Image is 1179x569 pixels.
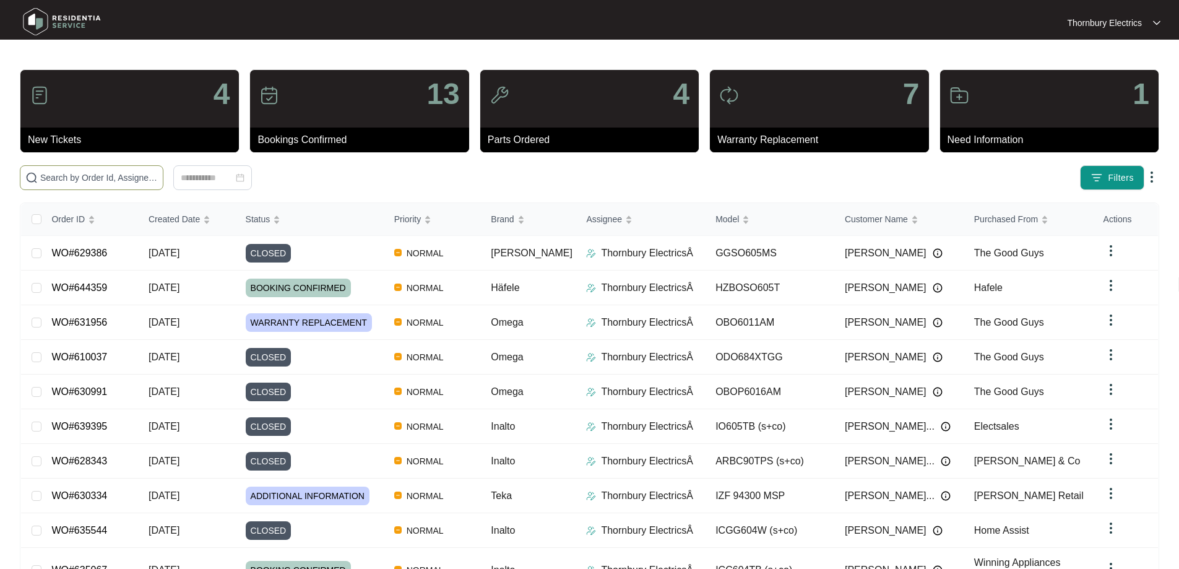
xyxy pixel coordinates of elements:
p: Parts Ordered [488,132,699,147]
a: WO#630991 [51,386,107,397]
span: The Good Guys [974,317,1044,328]
img: Assigner Icon [586,526,596,536]
input: Search by Order Id, Assignee Name, Customer Name, Brand and Model [40,171,158,185]
img: Assigner Icon [586,248,596,258]
img: Vercel Logo [394,492,402,499]
img: dropdown arrow [1103,382,1118,397]
p: Warranty Replacement [717,132,928,147]
span: Customer Name [845,212,908,226]
th: Model [706,203,835,236]
img: Assigner Icon [586,456,596,466]
span: [PERSON_NAME] [845,246,926,261]
span: [DATE] [149,456,179,466]
span: The Good Guys [974,386,1044,397]
img: Assigner Icon [586,387,596,397]
span: NORMAL [402,489,449,503]
span: Inalto [491,421,515,432]
span: WARRANTY REPLACEMENT [246,313,372,332]
img: Info icon [933,526,943,536]
td: IO605TB (s+co) [706,409,835,444]
span: Teka [491,490,512,501]
span: [DATE] [149,352,179,362]
th: Actions [1094,203,1158,236]
span: Häfele [491,282,519,293]
span: NORMAL [402,454,449,469]
span: Omega [491,386,523,397]
p: 7 [903,79,920,109]
span: NORMAL [402,384,449,399]
td: OBOP6016AM [706,375,835,409]
img: Info icon [941,422,951,432]
span: Inalto [491,525,515,536]
span: [DATE] [149,525,179,536]
a: WO#629386 [51,248,107,258]
span: Purchased From [974,212,1038,226]
img: Vercel Logo [394,526,402,534]
td: GGSO605MS [706,236,835,271]
img: dropdown arrow [1103,451,1118,466]
td: IZF 94300 MSP [706,479,835,513]
span: Assignee [586,212,622,226]
img: Info icon [933,352,943,362]
img: icon [30,85,50,105]
span: Filters [1108,172,1134,185]
a: WO#635544 [51,525,107,536]
span: [DATE] [149,317,179,328]
p: 4 [673,79,689,109]
img: dropdown arrow [1103,243,1118,258]
span: CLOSED [246,452,292,471]
th: Assignee [576,203,706,236]
span: [DATE] [149,490,179,501]
th: Brand [481,203,576,236]
span: [PERSON_NAME] [845,280,926,295]
img: Assigner Icon [586,283,596,293]
img: dropdown arrow [1103,278,1118,293]
img: dropdown arrow [1153,20,1160,26]
span: The Good Guys [974,248,1044,258]
img: dropdown arrow [1103,521,1118,536]
span: Brand [491,212,514,226]
span: NORMAL [402,315,449,330]
img: residentia service logo [19,3,105,40]
span: Electsales [974,421,1019,432]
span: Order ID [51,212,85,226]
p: Bookings Confirmed [257,132,469,147]
img: Vercel Logo [394,284,402,291]
img: dropdown arrow [1144,170,1159,185]
img: Info icon [941,491,951,501]
span: Home Assist [974,525,1029,536]
td: ARBC90TPS (s+co) [706,444,835,479]
p: Need Information [948,132,1159,147]
span: [DATE] [149,386,179,397]
span: [DATE] [149,248,179,258]
span: [PERSON_NAME]... [845,454,935,469]
img: icon [490,85,509,105]
img: Info icon [941,456,951,466]
img: Info icon [933,283,943,293]
span: [PERSON_NAME] [845,350,926,365]
span: Model [715,212,739,226]
span: [PERSON_NAME] [845,523,926,538]
span: ADDITIONAL INFORMATION [246,487,369,505]
p: Thornbury Electrics [1067,17,1142,29]
span: CLOSED [246,383,292,401]
a: WO#644359 [51,282,107,293]
a: WO#610037 [51,352,107,362]
img: dropdown arrow [1103,486,1118,501]
th: Purchased From [964,203,1094,236]
span: [PERSON_NAME] [845,384,926,399]
span: Omega [491,317,523,328]
img: Vercel Logo [394,318,402,326]
img: dropdown arrow [1103,417,1118,432]
p: New Tickets [28,132,239,147]
p: Thornbury ElectricsÂ [601,350,693,365]
span: [PERSON_NAME]... [845,419,935,434]
p: Thornbury ElectricsÂ [601,315,693,330]
p: 4 [214,79,230,109]
span: NORMAL [402,419,449,434]
img: Vercel Logo [394,422,402,430]
p: Thornbury ElectricsÂ [601,246,693,261]
span: Hafele [974,282,1003,293]
span: Created Date [149,212,200,226]
p: Thornbury ElectricsÂ [601,454,693,469]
